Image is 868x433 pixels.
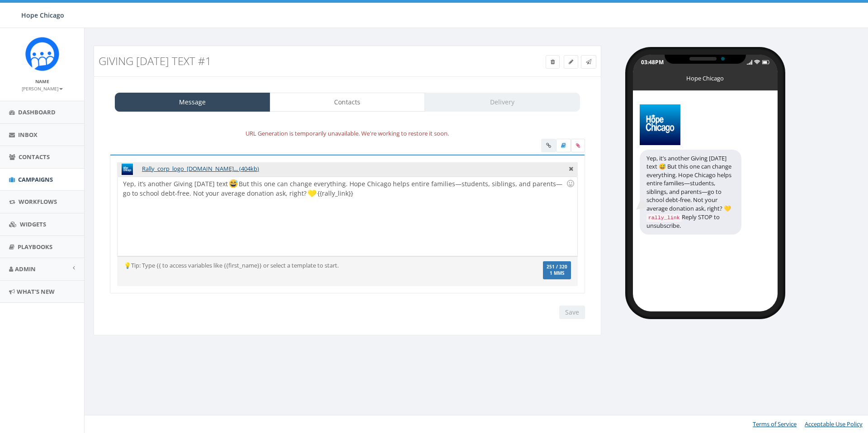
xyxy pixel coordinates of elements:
[270,93,425,112] a: Contacts
[117,261,501,270] div: 💡Tip: Type {{ to access variables like {{first_name}} or select a template to start.
[547,271,567,276] span: 1 MMS
[103,128,592,139] div: URL Generation is temporarily unavailable. We're working to restore it soon.
[640,150,741,235] div: Yep, it’s another Giving [DATE] text 😅 But this one can change everything. Hope Chicago helps ent...
[17,287,55,296] span: What's New
[646,214,682,222] code: rally_link
[18,243,52,251] span: Playbooks
[307,189,316,198] img: 💛
[15,265,36,273] span: Admin
[683,74,728,79] div: Hope Chicago
[20,220,46,228] span: Widgets
[18,175,53,184] span: Campaigns
[18,108,56,116] span: Dashboard
[115,93,270,112] a: Message
[556,139,571,152] label: Insert Template Text
[19,198,57,206] span: Workflows
[229,179,238,188] img: 😅
[118,177,577,256] div: Yep, it’s another Giving [DATE] text But this one can change everything. Hope Chicago helps entir...
[753,420,797,428] a: Terms of Service
[18,131,38,139] span: Inbox
[586,58,591,66] span: Send Test Message
[805,420,863,428] a: Acceptable Use Policy
[35,78,49,85] small: Name
[99,55,468,67] h3: Giving [DATE] Text #1
[22,85,63,92] small: [PERSON_NAME]
[641,58,664,66] div: 03:48PM
[551,58,555,66] span: Delete Campaign
[21,11,64,19] span: Hope Chicago
[19,153,50,161] span: Contacts
[142,165,259,173] a: Rally_corp_logo_[DOMAIN_NAME]... (404kb)
[571,139,585,152] span: Attach your media
[25,37,59,71] img: Rally_Corp_Icon.png
[547,264,567,270] span: 251 / 320
[22,84,63,92] a: [PERSON_NAME]
[569,58,573,66] span: Edit Campaign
